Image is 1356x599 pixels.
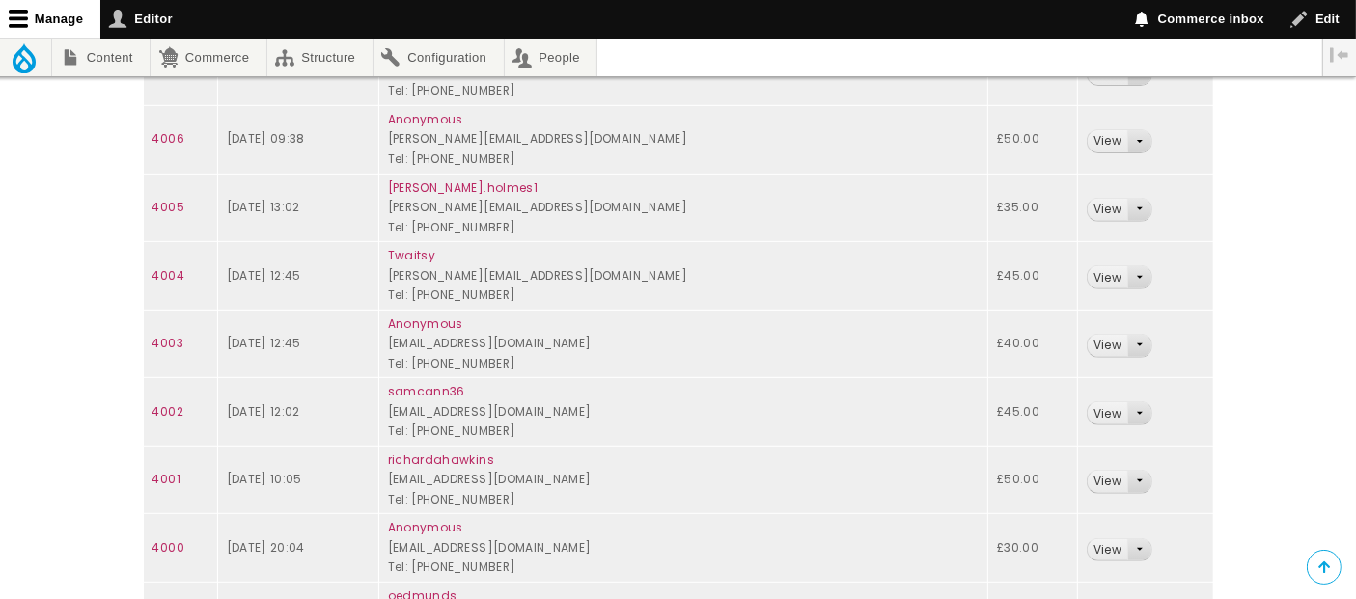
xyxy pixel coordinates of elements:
a: Anonymous [388,111,463,127]
td: £45.00 [988,242,1078,311]
td: [PERSON_NAME][EMAIL_ADDRESS][DOMAIN_NAME] Tel: [PHONE_NUMBER] [378,242,987,311]
a: Anonymous [388,519,463,535]
td: [EMAIL_ADDRESS][DOMAIN_NAME] Tel: [PHONE_NUMBER] [378,446,987,514]
a: Commerce [151,39,265,76]
a: View [1088,335,1127,357]
time: [DATE] 12:45 [227,335,301,351]
a: 4006 [152,130,184,147]
td: [PERSON_NAME][EMAIL_ADDRESS][DOMAIN_NAME] Tel: [PHONE_NUMBER] [378,105,987,174]
time: [DATE] 13:02 [227,199,300,215]
a: View [1088,539,1127,561]
a: Anonymous [388,315,463,332]
a: People [505,39,597,76]
a: 4007 [152,63,183,79]
a: 4005 [152,199,184,215]
td: £35.00 [988,174,1078,242]
a: richardahawkins [388,451,494,468]
a: View [1088,199,1127,221]
td: [EMAIL_ADDRESS][DOMAIN_NAME] Tel: [PHONE_NUMBER] [378,514,987,583]
a: [PERSON_NAME].holmes1 [388,179,538,196]
td: [EMAIL_ADDRESS][DOMAIN_NAME] Tel: [PHONE_NUMBER] [378,310,987,378]
a: Structure [267,39,373,76]
a: View [1088,266,1127,288]
td: [PERSON_NAME][EMAIL_ADDRESS][DOMAIN_NAME] Tel: [PHONE_NUMBER] [378,174,987,242]
a: samcann36 [388,383,465,399]
td: £40.00 [988,310,1078,378]
a: Content [52,39,150,76]
a: 4003 [152,335,183,351]
time: [DATE] 12:45 [227,267,301,284]
a: View [1088,471,1127,493]
a: 4001 [152,471,180,487]
a: View [1088,130,1127,152]
time: [DATE] 09:38 [227,130,305,147]
a: Twaitsy [388,247,435,263]
button: Vertical orientation [1323,39,1356,71]
td: £45.00 [988,378,1078,447]
a: 4004 [152,267,184,284]
time: [DATE] 20:04 [227,539,305,556]
a: 4002 [152,403,183,420]
td: £50.00 [988,105,1078,174]
td: [EMAIL_ADDRESS][DOMAIN_NAME] Tel: [PHONE_NUMBER] [378,378,987,447]
time: [DATE] 10:02 [227,63,301,79]
td: £50.00 [988,446,1078,514]
a: 4000 [152,539,184,556]
time: [DATE] 10:05 [227,471,302,487]
a: View [1088,402,1127,424]
time: [DATE] 12:02 [227,403,300,420]
a: Configuration [374,39,504,76]
td: £30.00 [988,514,1078,583]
